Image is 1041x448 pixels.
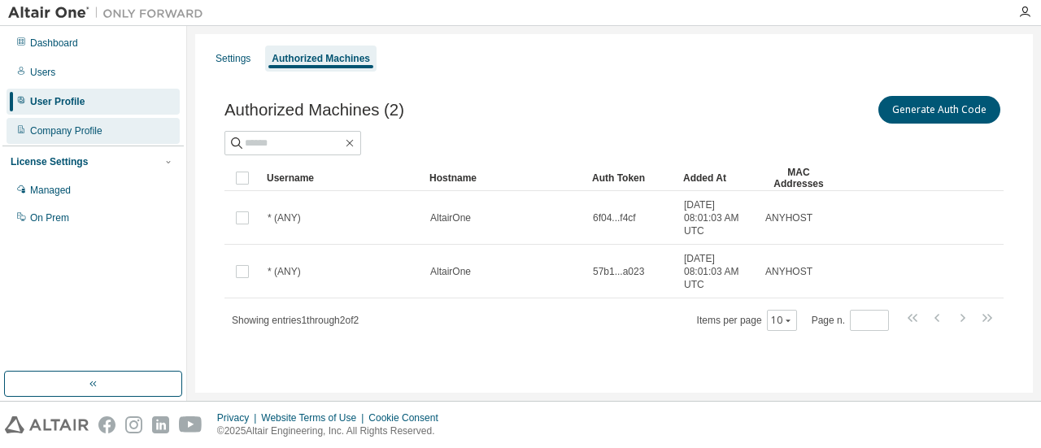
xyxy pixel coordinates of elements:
div: Username [267,165,416,191]
span: Showing entries 1 through 2 of 2 [232,315,359,326]
img: altair_logo.svg [5,416,89,433]
div: User Profile [30,95,85,108]
span: Authorized Machines (2) [224,101,404,120]
div: Managed [30,184,71,197]
div: Cookie Consent [368,411,447,424]
div: Dashboard [30,37,78,50]
div: Privacy [217,411,261,424]
button: Generate Auth Code [878,96,1000,124]
img: facebook.svg [98,416,115,433]
span: AltairOne [430,265,471,278]
span: Items per page [697,310,797,331]
div: License Settings [11,155,88,168]
span: ANYHOST [765,265,812,278]
span: [DATE] 08:01:03 AM UTC [684,198,751,237]
span: 57b1...a023 [593,265,644,278]
img: Altair One [8,5,211,21]
span: [DATE] 08:01:03 AM UTC [684,252,751,291]
p: © 2025 Altair Engineering, Inc. All Rights Reserved. [217,424,448,438]
div: Website Terms of Use [261,411,368,424]
div: Company Profile [30,124,102,137]
span: 6f04...f4cf [593,211,636,224]
div: Hostname [429,165,579,191]
div: MAC Addresses [764,165,833,191]
img: instagram.svg [125,416,142,433]
span: * (ANY) [268,211,301,224]
img: linkedin.svg [152,416,169,433]
div: Settings [216,52,250,65]
span: * (ANY) [268,265,301,278]
img: youtube.svg [179,416,203,433]
div: On Prem [30,211,69,224]
div: Added At [683,165,751,191]
div: Users [30,66,55,79]
span: Page n. [812,310,889,331]
span: AltairOne [430,211,471,224]
button: 10 [771,314,793,327]
div: Authorized Machines [272,52,370,65]
span: ANYHOST [765,211,812,224]
div: Auth Token [592,165,670,191]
